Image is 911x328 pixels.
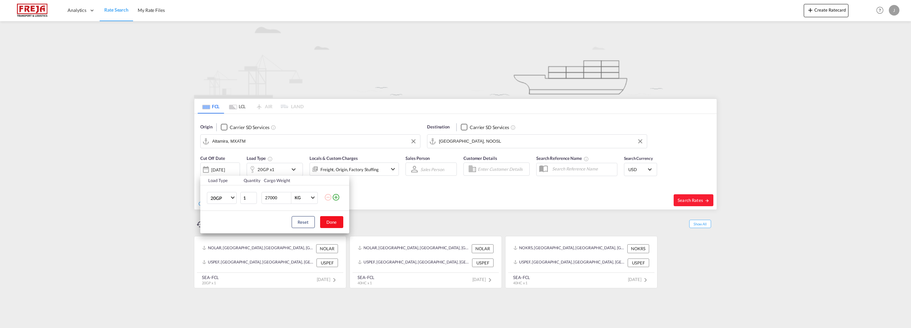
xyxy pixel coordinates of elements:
input: Enter Weight [264,192,291,204]
th: Load Type [200,176,240,185]
input: Qty [240,192,257,204]
md-select: Choose: 20GP [207,192,237,204]
div: KG [295,195,301,200]
button: Done [320,216,343,228]
md-icon: icon-minus-circle-outline [324,193,332,201]
div: Cargo Weight [264,177,320,183]
md-icon: icon-plus-circle-outline [332,193,340,201]
th: Quantity [240,176,260,185]
button: Reset [292,216,315,228]
span: 20GP [211,195,230,202]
